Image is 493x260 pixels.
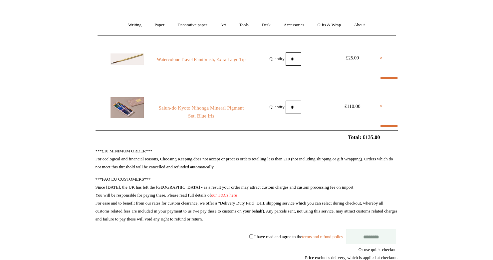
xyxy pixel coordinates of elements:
a: Saiun-do Kyoto Nihonga Mineral Pigment Set, Blue Iris [156,104,246,120]
a: Paper [148,16,170,34]
a: Gifts & Wrap [311,16,347,34]
a: × [380,54,382,62]
a: Desk [256,16,277,34]
img: Watercolour Travel Paintbrush, Extra Large Tip [111,53,144,65]
a: Art [214,16,232,34]
a: terms and refund policy [302,234,343,239]
div: £110.00 [338,102,368,110]
label: I have read and agree to the [254,234,343,239]
label: Quantity [269,104,285,109]
a: our T&Cs here [211,193,237,198]
h2: Total: £135.00 [80,134,413,140]
img: Saiun-do Kyoto Nihonga Mineral Pigment Set, Blue Iris [111,97,144,118]
div: £25.00 [338,54,368,62]
a: × [380,102,383,110]
p: ***FAO EU CUSTOMERS*** Since [DATE], the UK has left the [GEOGRAPHIC_DATA] - as a result your ord... [96,175,398,223]
a: Tools [233,16,255,34]
a: Watercolour Travel Paintbrush, Extra Large Tip [156,56,246,64]
p: ***£10 MINIMUM ORDER*** For ecological and financial reasons, Choosing Keeping does not accept or... [96,147,398,171]
a: Writing [122,16,147,34]
a: About [348,16,371,34]
a: Decorative paper [171,16,213,34]
label: Quantity [269,56,285,61]
a: Accessories [278,16,310,34]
